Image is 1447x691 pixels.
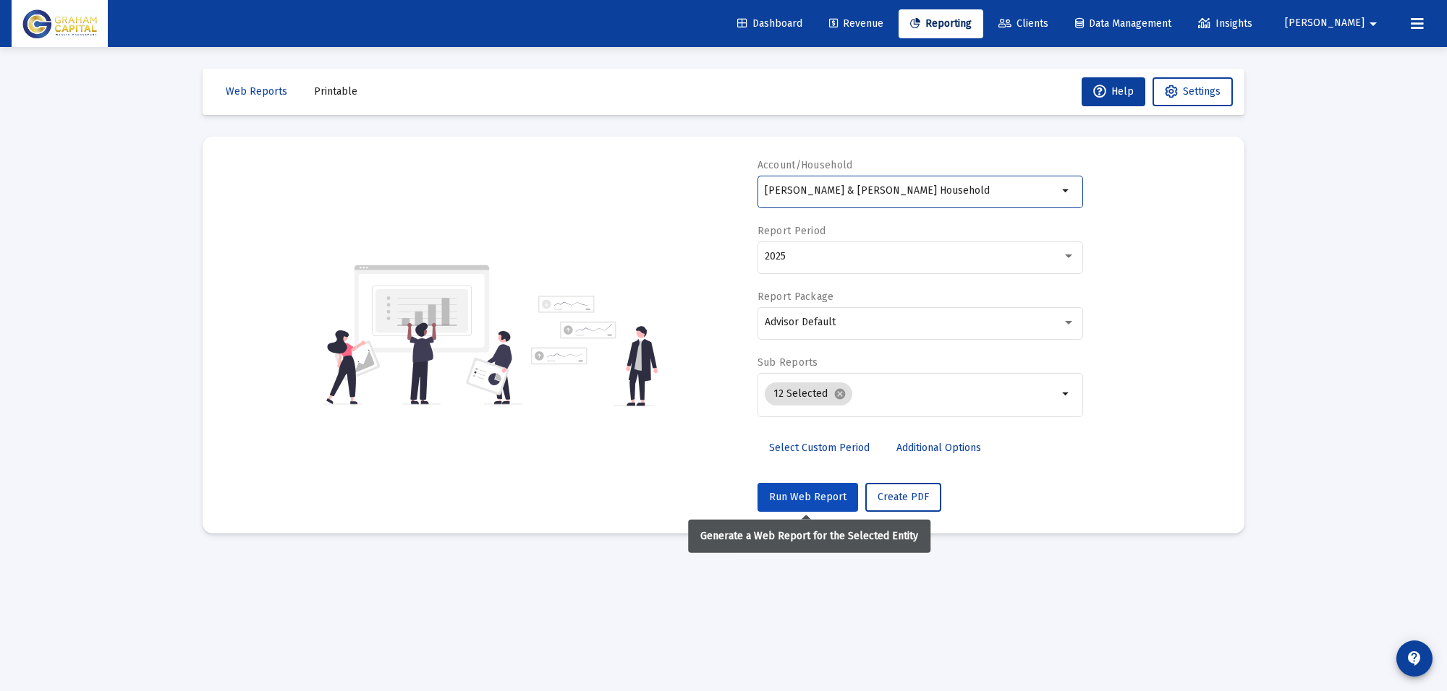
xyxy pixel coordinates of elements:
[531,296,658,406] img: reporting-alt
[1187,9,1264,38] a: Insights
[1058,182,1075,199] mat-icon: arrow_drop_down
[758,159,853,171] label: Account/Household
[765,185,1058,197] input: Search or select an account or household
[737,17,802,30] span: Dashboard
[1198,17,1252,30] span: Insights
[818,9,895,38] a: Revenue
[833,387,846,400] mat-icon: cancel
[226,85,287,98] span: Web Reports
[998,17,1048,30] span: Clients
[765,379,1058,408] mat-chip-list: Selection
[865,483,941,512] button: Create PDF
[1406,650,1423,667] mat-icon: contact_support
[765,316,836,328] span: Advisor Default
[829,17,883,30] span: Revenue
[769,442,870,454] span: Select Custom Period
[1082,77,1145,106] button: Help
[899,9,983,38] a: Reporting
[1064,9,1183,38] a: Data Management
[1075,17,1171,30] span: Data Management
[1153,77,1233,106] button: Settings
[765,250,786,262] span: 2025
[765,382,852,405] mat-chip: 12 Selected
[22,9,97,38] img: Dashboard
[214,77,299,106] button: Web Reports
[758,483,858,512] button: Run Web Report
[758,356,818,369] label: Sub Reports
[896,442,981,454] span: Additional Options
[1268,9,1399,38] button: [PERSON_NAME]
[910,17,972,30] span: Reporting
[1285,17,1365,30] span: [PERSON_NAME]
[987,9,1060,38] a: Clients
[314,85,357,98] span: Printable
[302,77,369,106] button: Printable
[769,491,846,503] span: Run Web Report
[1093,85,1134,98] span: Help
[1365,9,1382,38] mat-icon: arrow_drop_down
[1183,85,1221,98] span: Settings
[758,225,826,237] label: Report Period
[1058,385,1075,403] mat-icon: arrow_drop_down
[758,291,834,303] label: Report Package
[323,263,522,406] img: reporting
[726,9,814,38] a: Dashboard
[878,491,929,503] span: Create PDF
